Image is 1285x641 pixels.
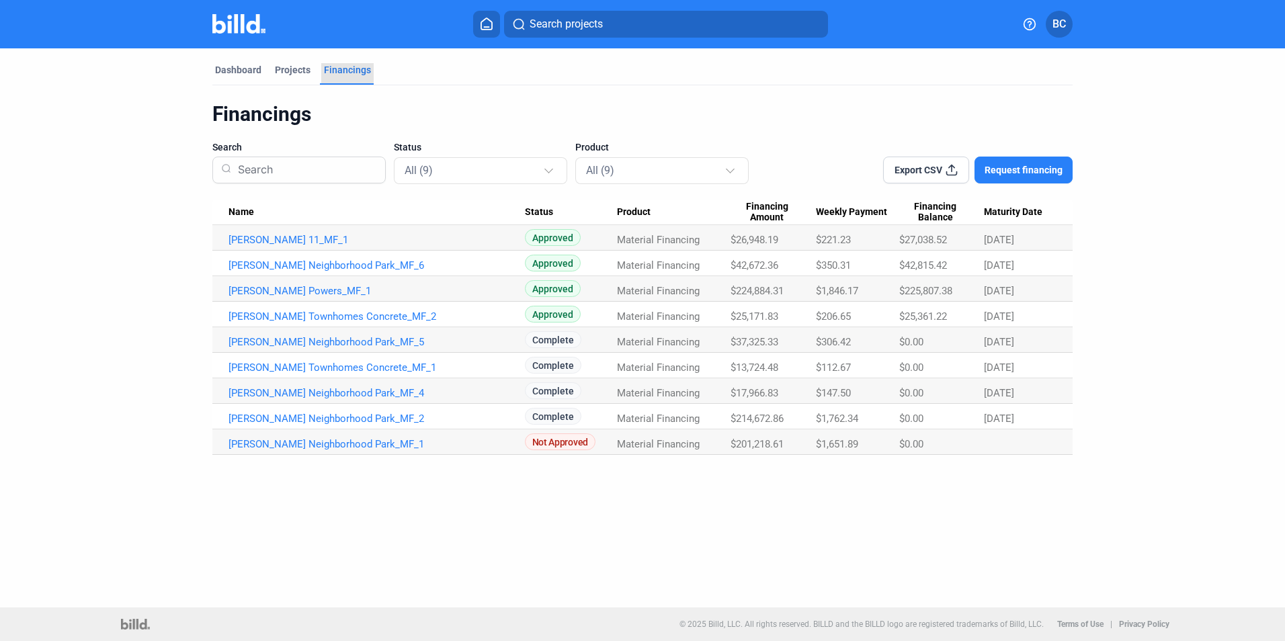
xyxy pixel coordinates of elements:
span: $225,807.38 [899,285,952,297]
div: Financings [324,63,371,77]
span: $147.50 [816,387,851,399]
span: Complete [525,357,581,374]
span: Approved [525,255,581,271]
span: $350.31 [816,259,851,271]
a: [PERSON_NAME] Townhomes Concrete_MF_1 [229,361,525,374]
span: $206.65 [816,310,851,323]
span: $0.00 [899,336,923,348]
div: Weekly Payment [816,206,899,218]
span: Complete [525,408,581,425]
span: Approved [525,229,581,246]
span: Product [617,206,651,218]
span: Approved [525,306,581,323]
span: [DATE] [984,285,1014,297]
span: BC [1052,16,1066,32]
span: Weekly Payment [816,206,887,218]
span: Status [394,140,421,154]
span: Name [229,206,254,218]
b: Terms of Use [1057,619,1104,629]
span: Maturity Date [984,206,1042,218]
span: $0.00 [899,438,923,450]
a: [PERSON_NAME] Neighborhood Park_MF_5 [229,336,525,348]
a: [PERSON_NAME] Neighborhood Park_MF_1 [229,438,525,450]
p: © 2025 Billd, LLC. All rights reserved. BILLD and the BILLD logo are registered trademarks of Bil... [679,619,1044,629]
span: $42,815.42 [899,259,947,271]
div: Projects [275,63,310,77]
button: Search projects [504,11,828,38]
span: [DATE] [984,413,1014,425]
span: $306.42 [816,336,851,348]
mat-select-trigger: All (9) [405,164,433,177]
a: [PERSON_NAME] Neighborhood Park_MF_4 [229,387,525,399]
span: [DATE] [984,259,1014,271]
span: $25,171.83 [731,310,778,323]
span: $42,672.36 [731,259,778,271]
span: $13,724.48 [731,361,778,374]
a: [PERSON_NAME] Neighborhood Park_MF_6 [229,259,525,271]
span: $0.00 [899,361,923,374]
div: Financing Amount [731,201,815,224]
span: $112.67 [816,361,851,374]
span: [DATE] [984,387,1014,399]
span: [DATE] [984,361,1014,374]
span: $26,948.19 [731,234,778,246]
div: Name [229,206,525,218]
a: [PERSON_NAME] Townhomes Concrete_MF_2 [229,310,525,323]
span: $201,218.61 [731,438,784,450]
span: $214,672.86 [731,413,784,425]
span: $1,762.34 [816,413,858,425]
span: Complete [525,382,581,399]
span: Search [212,140,242,154]
span: Export CSV [895,163,942,177]
span: Material Financing [617,387,700,399]
div: Product [617,206,731,218]
div: Dashboard [215,63,261,77]
button: Export CSV [883,157,969,183]
span: Not Approved [525,433,595,450]
span: $221.23 [816,234,851,246]
span: Material Financing [617,438,700,450]
span: [DATE] [984,234,1014,246]
span: Material Financing [617,234,700,246]
button: BC [1046,11,1073,38]
span: Material Financing [617,310,700,323]
a: [PERSON_NAME] Powers_MF_1 [229,285,525,297]
div: Financings [212,101,1073,127]
span: $1,846.17 [816,285,858,297]
span: Complete [525,331,581,348]
span: $0.00 [899,387,923,399]
span: Material Financing [617,413,700,425]
span: $1,651.89 [816,438,858,450]
span: $27,038.52 [899,234,947,246]
span: $17,966.83 [731,387,778,399]
span: $224,884.31 [731,285,784,297]
a: [PERSON_NAME] 11_MF_1 [229,234,525,246]
span: $37,325.33 [731,336,778,348]
div: Financing Balance [899,201,984,224]
img: logo [121,619,150,630]
span: Financing Amount [731,201,803,224]
span: Financing Balance [899,201,972,224]
span: Material Financing [617,336,700,348]
input: Search [233,153,377,187]
a: [PERSON_NAME] Neighborhood Park_MF_2 [229,413,525,425]
button: Request financing [975,157,1073,183]
span: [DATE] [984,336,1014,348]
span: Request financing [985,163,1063,177]
div: Maturity Date [984,206,1056,218]
span: Status [525,206,553,218]
span: Material Financing [617,259,700,271]
span: $25,361.22 [899,310,947,323]
span: $0.00 [899,413,923,425]
img: Billd Company Logo [212,14,265,34]
b: Privacy Policy [1119,619,1169,629]
mat-select-trigger: All (9) [586,164,614,177]
div: Status [525,206,617,218]
span: Approved [525,280,581,297]
p: | [1110,619,1112,629]
span: Material Financing [617,361,700,374]
span: Material Financing [617,285,700,297]
span: Search projects [530,16,603,32]
span: Product [575,140,609,154]
span: [DATE] [984,310,1014,323]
